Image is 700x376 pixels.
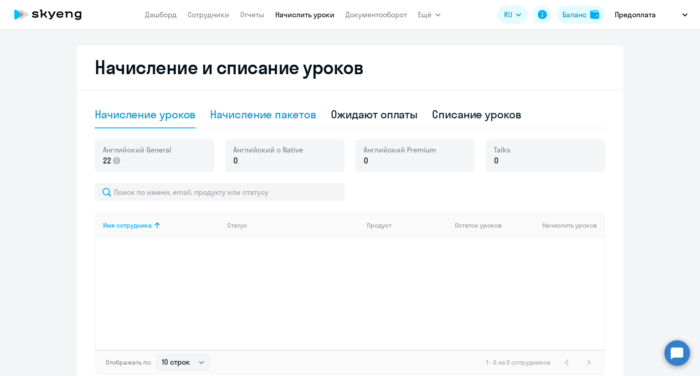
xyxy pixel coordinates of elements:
[233,145,303,155] span: Английский с Native
[275,10,335,19] a: Начислить уроки
[95,183,345,201] input: Поиск по имени, email, продукту или статусу
[210,107,316,122] div: Начисление пакетов
[494,155,499,167] span: 0
[610,4,692,25] button: Предоплата
[364,155,368,167] span: 0
[367,221,448,229] div: Продукт
[227,221,360,229] div: Статус
[95,56,605,78] h2: Начисление и списание уроков
[418,9,432,20] span: Ещё
[103,145,171,155] span: Английский General
[345,10,407,19] a: Документооборот
[233,155,238,167] span: 0
[511,213,604,238] th: Начислить уроков
[494,145,510,155] span: Talks
[367,221,391,229] div: Продукт
[103,221,152,229] div: Имя сотрудника
[145,10,177,19] a: Дашборд
[240,10,264,19] a: Отчеты
[562,9,587,20] div: Баланс
[432,107,521,122] div: Списание уроков
[486,358,551,366] span: 1 - 0 из 0 сотрудников
[95,107,196,122] div: Начисление уроков
[188,10,229,19] a: Сотрудники
[455,221,502,229] span: Остаток уроков
[504,9,512,20] span: RU
[227,221,247,229] div: Статус
[103,155,111,167] span: 22
[590,10,599,19] img: balance
[418,5,441,24] button: Ещё
[103,221,220,229] div: Имя сотрудника
[364,145,436,155] span: Английский Premium
[106,358,152,366] span: Отображать по:
[557,5,605,24] button: Балансbalance
[455,221,511,229] div: Остаток уроков
[331,107,418,122] div: Ожидают оплаты
[498,5,528,24] button: RU
[615,9,656,20] p: Предоплата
